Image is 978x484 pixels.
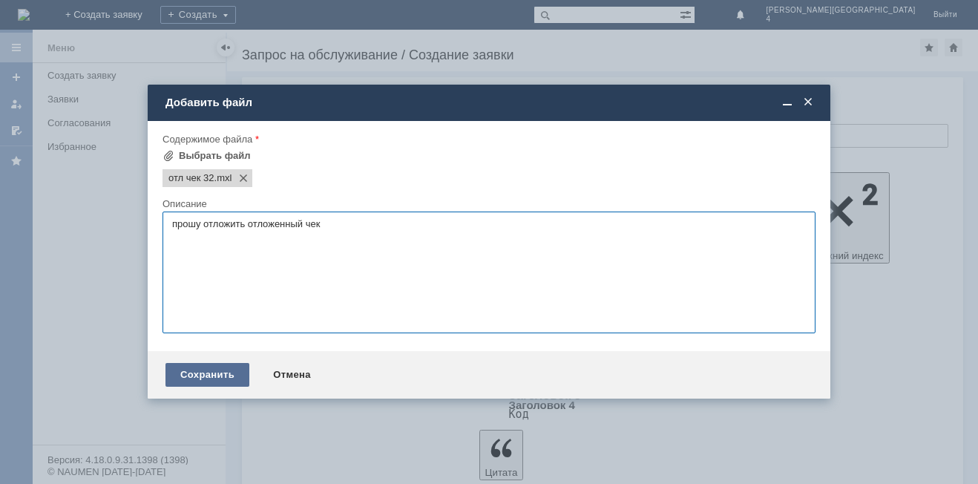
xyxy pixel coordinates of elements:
[168,172,214,184] span: отл чек 32.mxl
[214,172,232,184] span: отл чек 32.mxl
[780,96,795,109] span: Свернуть (Ctrl + M)
[163,199,813,209] div: Описание
[163,134,813,144] div: Содержимое файла
[165,96,815,109] div: Добавить файл
[801,96,815,109] span: Закрыть
[179,150,251,162] div: Выбрать файл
